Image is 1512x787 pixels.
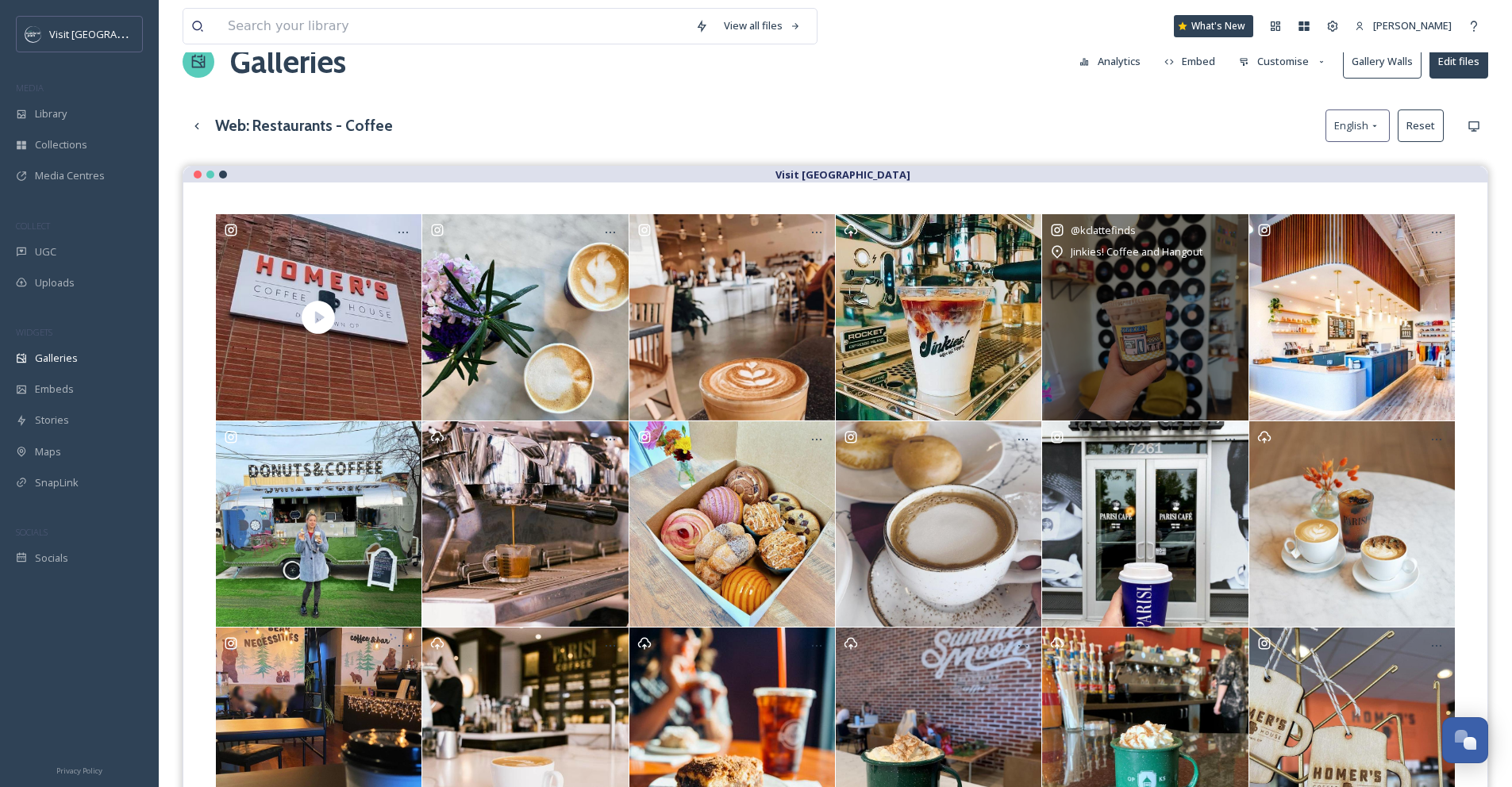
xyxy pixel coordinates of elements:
span: Galleries [35,351,78,366]
button: Customise [1231,46,1335,77]
a: What's New [1174,15,1253,37]
span: WIDGETS [16,326,52,338]
span: Library [35,106,67,121]
button: Analytics [1071,46,1148,77]
span: SOCIALS [16,526,48,538]
span: Stories [35,413,69,428]
a: Galleries [230,38,346,86]
span: English [1334,118,1368,133]
button: Embed [1156,46,1224,77]
button: Reset [1398,109,1444,142]
button: Gallery Walls [1343,45,1422,78]
span: Privacy Policy [56,766,102,776]
a: Saturday Preorder!! This Saturday, Sept. 28th, we will not be selling in Downtown Overland Park B... [629,421,835,627]
a: It’s cold outside but the drinks are warm and cozy at Pilgrim Coffee Co. 📷@Pilgrim Coffee Co. [629,214,835,420]
input: Search your library [220,9,687,44]
span: Embeds [35,382,74,397]
span: Maps [35,444,61,459]
span: [PERSON_NAME] [1373,18,1452,33]
span: Uploads [35,275,75,290]
a: Advent-i calendar day 2...Kaufee style. 😏 Okayy we found the cutest spot just a few minutes from ... [215,421,421,627]
a: @kclattefindsJinkies! Coffee and Hangout📍 South Overland Park I love coming to Jinkies! The ambie... [1042,214,1248,420]
span: Visit [GEOGRAPHIC_DATA] [49,26,172,41]
a: Our Kansas City Grand Opening Event is TOMORROW! 🎉 🎊 🙌 Join us Saturday, January 23rd from 7am to... [1248,214,1455,420]
a: My idea of a perfect spring Saturday: ☕️ coffee shop parisicoffee 🌼 farmers market opfarmersmarke... [1042,421,1248,627]
a: Analytics [1071,46,1156,77]
h3: Web: Restaurants - Coffee [215,114,393,137]
span: MEDIA [16,82,44,94]
a: My idea of a perfect spring Saturday: ☕️ coffee shop parisicoffee 🌼 farmers market opfarmersmarke... [422,214,629,420]
span: Socials [35,551,68,566]
a: View all files [716,10,809,41]
span: Collections [35,137,87,152]
a: need a quick and delicious breakfast that even the pickiest of eaters will love?? the kolaches, e... [836,421,1042,627]
span: Jinkies! Coffee and Hangout [1071,244,1202,259]
button: Open Chat [1442,717,1488,763]
span: Media Centres [35,168,105,183]
a: [PERSON_NAME] [1347,10,1460,41]
img: c3es6xdrejuflcaqpovn.png [25,26,41,42]
span: COLLECT [16,220,50,232]
span: @ kclattefinds [1071,223,1136,237]
button: Edit files [1429,45,1488,78]
strong: Visit [GEOGRAPHIC_DATA] [775,167,910,182]
span: SnapLink [35,475,79,490]
a: Presenting: Only In OP! ⭐ Stay tuned every Tuesday as we explore the places that make Overland Pa... [215,214,421,420]
span: UGC [35,244,56,259]
a: Privacy Policy [56,760,102,779]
